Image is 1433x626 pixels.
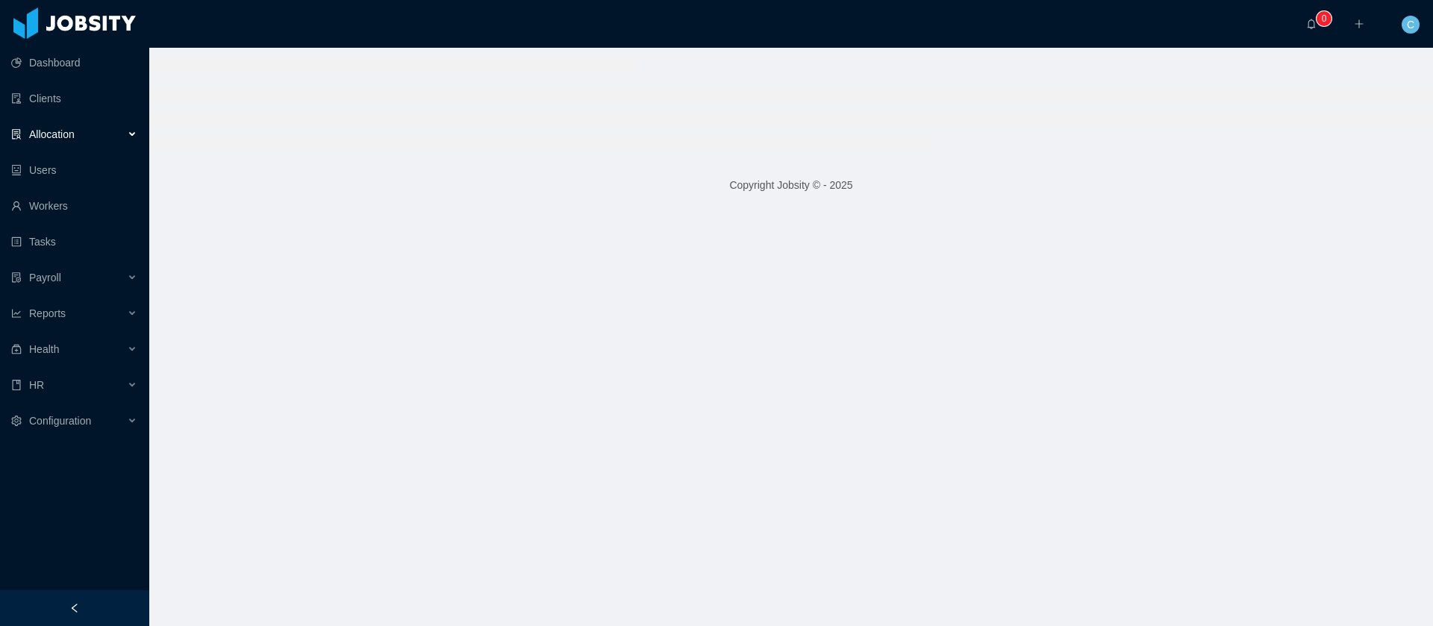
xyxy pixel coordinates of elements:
[1317,11,1331,26] sup: 0
[11,308,22,319] i: icon: line-chart
[11,129,22,140] i: icon: solution
[11,48,137,78] a: icon: pie-chartDashboard
[1407,16,1414,34] span: C
[11,191,137,221] a: icon: userWorkers
[11,416,22,426] i: icon: setting
[11,84,137,113] a: icon: auditClients
[11,227,137,257] a: icon: profileTasks
[11,344,22,354] i: icon: medicine-box
[29,272,61,284] span: Payroll
[29,415,91,427] span: Configuration
[11,155,137,185] a: icon: robotUsers
[1354,19,1364,29] i: icon: plus
[29,343,59,355] span: Health
[149,160,1433,211] footer: Copyright Jobsity © - 2025
[29,307,66,319] span: Reports
[11,380,22,390] i: icon: book
[1306,19,1317,29] i: icon: bell
[29,128,75,140] span: Allocation
[11,272,22,283] i: icon: file-protect
[29,379,44,391] span: HR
